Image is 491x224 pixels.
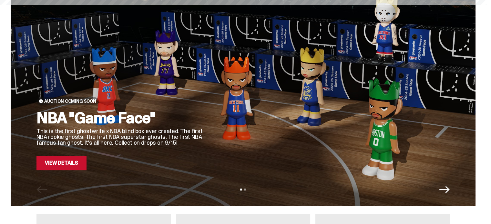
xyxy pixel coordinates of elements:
a: View Details [36,156,87,170]
p: This is the first ghostwrite x NBA blind box ever created. The first NBA rookie ghosts. The first... [36,128,204,146]
span: Auction Coming Soon [44,99,96,104]
button: Next [439,184,450,195]
button: View slide 1 [240,189,242,190]
button: View slide 2 [244,189,246,190]
h2: NBA "Game Face" [36,110,204,126]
